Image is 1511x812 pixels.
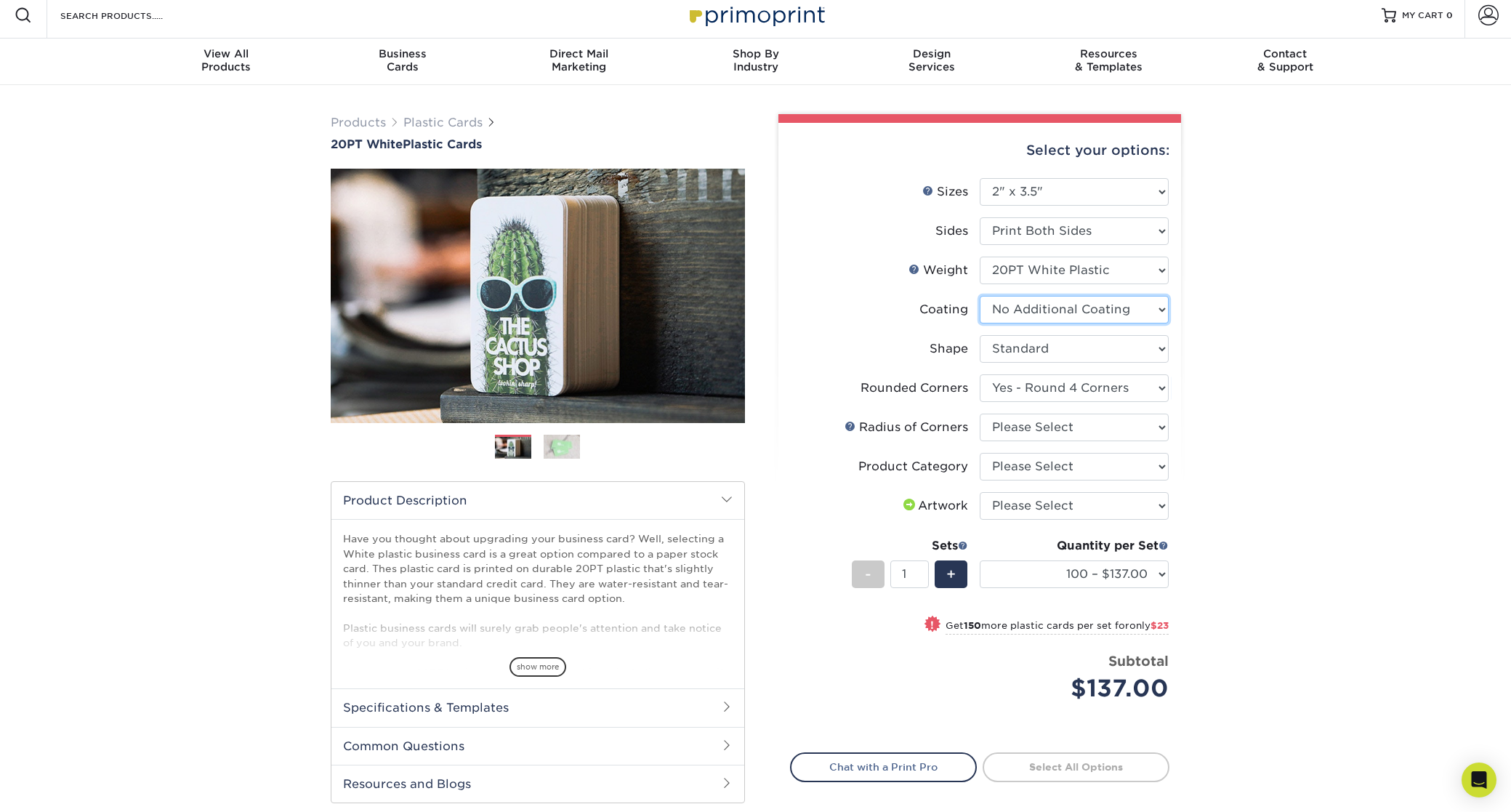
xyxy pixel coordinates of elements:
[495,435,531,461] img: Plastic Cards 01
[331,482,744,519] h2: Product Description
[845,419,968,436] div: Radius of Corners
[544,434,580,459] img: Plastic Cards 02
[852,537,968,555] div: Sets
[790,752,977,781] a: Chat with a Print Pro
[865,563,871,585] span: -
[1020,47,1197,73] div: & Templates
[930,340,968,358] div: Shape
[922,183,968,201] div: Sizes
[491,47,667,73] div: Marketing
[980,537,1169,555] div: Quantity per Set
[314,47,491,60] span: Business
[314,39,491,85] a: BusinessCards
[908,262,968,279] div: Weight
[946,620,1169,635] small: Get more plastic cards per set for
[331,727,744,765] h2: Common Questions
[844,39,1020,85] a: DesignServices
[1462,763,1496,797] div: Open Intercom Messenger
[331,688,744,726] h2: Specifications & Templates
[403,116,483,129] a: Plastic Cards
[509,657,566,677] span: show more
[1197,39,1374,85] a: Contact& Support
[331,137,745,151] h1: Plastic Cards
[919,301,968,318] div: Coating
[991,671,1169,706] div: $137.00
[1129,620,1169,631] span: only
[858,458,968,475] div: Product Category
[1020,39,1197,85] a: Resources& Templates
[844,47,1020,73] div: Services
[1020,47,1197,60] span: Resources
[331,765,744,803] h2: Resources and Blogs
[314,47,491,73] div: Cards
[861,379,968,397] div: Rounded Corners
[1108,653,1169,669] strong: Subtotal
[1402,9,1443,22] span: MY CART
[1197,47,1374,73] div: & Support
[331,116,386,129] a: Products
[667,47,844,60] span: Shop By
[1446,10,1453,20] span: 0
[1151,620,1169,631] span: $23
[930,617,934,632] span: !
[491,39,667,85] a: Direct MailMarketing
[331,137,745,151] a: 20PT WhitePlastic Cards
[331,153,745,439] img: 20PT White 01
[935,222,968,240] div: Sides
[1197,47,1374,60] span: Contact
[138,47,315,60] span: View All
[667,47,844,73] div: Industry
[138,47,315,73] div: Products
[138,39,315,85] a: View AllProducts
[4,768,124,807] iframe: Google Customer Reviews
[667,39,844,85] a: Shop ByIndustry
[983,752,1169,781] a: Select All Options
[946,563,956,585] span: +
[491,47,667,60] span: Direct Mail
[964,620,981,631] strong: 150
[59,7,201,24] input: SEARCH PRODUCTS.....
[900,497,968,515] div: Artwork
[790,123,1169,178] div: Select your options:
[844,47,1020,60] span: Design
[331,137,403,151] span: 20PT White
